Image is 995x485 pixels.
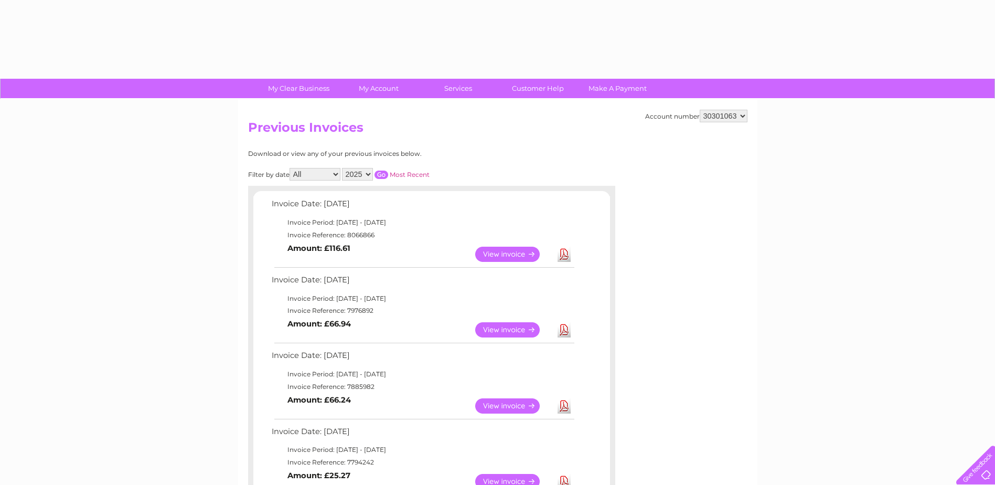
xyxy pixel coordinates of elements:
[287,395,351,405] b: Amount: £66.24
[248,120,747,140] h2: Previous Invoices
[269,197,576,216] td: Invoice Date: [DATE]
[287,471,350,480] b: Amount: £25.27
[415,79,501,98] a: Services
[495,79,581,98] a: Customer Help
[475,322,552,338] a: View
[475,247,552,262] a: View
[269,292,576,305] td: Invoice Period: [DATE] - [DATE]
[248,150,523,157] div: Download or view any of your previous invoices below.
[248,168,523,181] div: Filter by date
[287,244,350,253] b: Amount: £116.61
[574,79,661,98] a: Make A Payment
[269,425,576,444] td: Invoice Date: [DATE]
[269,229,576,241] td: Invoice Reference: 8066866
[255,79,342,98] a: My Clear Business
[269,381,576,393] td: Invoice Reference: 7885982
[269,273,576,292] td: Invoice Date: [DATE]
[475,398,552,414] a: View
[269,304,576,317] td: Invoice Reference: 7976892
[558,322,571,338] a: Download
[335,79,422,98] a: My Account
[269,444,576,456] td: Invoice Period: [DATE] - [DATE]
[645,110,747,122] div: Account number
[269,456,576,469] td: Invoice Reference: 7794242
[269,349,576,368] td: Invoice Date: [DATE]
[287,319,351,329] b: Amount: £66.94
[269,368,576,381] td: Invoice Period: [DATE] - [DATE]
[558,398,571,414] a: Download
[558,247,571,262] a: Download
[390,171,430,178] a: Most Recent
[269,216,576,229] td: Invoice Period: [DATE] - [DATE]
